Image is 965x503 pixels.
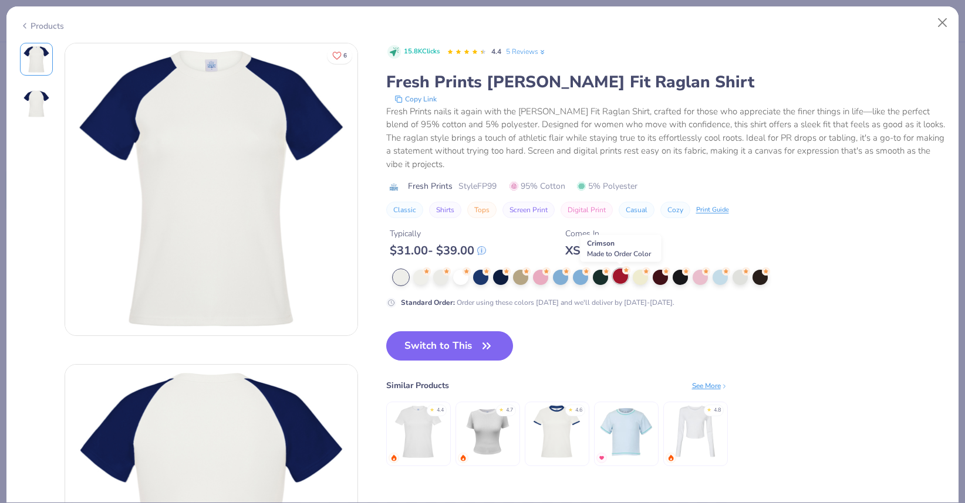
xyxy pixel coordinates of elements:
button: Screen Print [502,202,555,218]
span: Fresh Prints [408,180,453,192]
div: ★ [568,406,573,411]
button: Casual [619,202,654,218]
div: Fresh Prints nails it again with the [PERSON_NAME] Fit Raglan Shirt, crafted for those who apprec... [386,105,946,171]
div: $ 31.00 - $ 39.00 [390,243,486,258]
div: See More [692,380,728,391]
img: Back [22,90,50,118]
div: Order using these colors [DATE] and we'll deliver by [DATE]-[DATE]. [401,297,674,308]
div: Print Guide [696,205,729,215]
button: Close [932,12,954,34]
strong: Standard Order : [401,298,455,307]
span: 15.8K Clicks [404,47,440,57]
span: Style FP99 [458,180,497,192]
span: 95% Cotton [510,180,565,192]
img: MostFav.gif [598,454,605,461]
div: 4.6 [575,406,582,414]
button: copy to clipboard [391,93,440,105]
span: 4.4 [491,47,501,56]
img: Front [22,45,50,73]
div: 4.7 [506,406,513,414]
div: ★ [499,406,504,411]
button: Cozy [660,202,690,218]
img: Fresh Prints Cover Stitched Mini Tee [598,404,654,460]
img: trending.gif [667,454,674,461]
img: brand logo [386,182,402,192]
span: Made to Order Color [587,249,651,259]
div: 4.4 [437,406,444,414]
button: Switch to This [386,331,514,361]
span: 6 [343,53,347,59]
button: Tops [467,202,497,218]
span: 5% Polyester [577,180,637,192]
div: Similar Products [386,379,449,392]
img: Fresh Prints Sunset Ribbed T-shirt [460,404,515,460]
a: 5 Reviews [506,46,546,57]
div: ★ [430,406,434,411]
div: Comes In [565,227,613,240]
button: Digital Print [561,202,613,218]
div: Products [20,20,64,32]
div: Fresh Prints [PERSON_NAME] Fit Raglan Shirt [386,71,946,93]
div: ★ [707,406,711,411]
button: Classic [386,202,423,218]
img: Fresh Prints Naomi Slim Fit Y2K Shirt [390,404,446,460]
img: Bella Canvas Ladies' Micro Ribbed Long Sleeve Baby Tee [667,404,723,460]
button: Shirts [429,202,461,218]
img: Front [65,43,357,335]
img: trending.gif [460,454,467,461]
button: Like [327,47,352,64]
img: Fresh Prints Simone Slim Fit Ringer Shirt [529,404,585,460]
div: Typically [390,227,486,240]
img: trending.gif [390,454,397,461]
div: 4.8 [714,406,721,414]
div: 4.4 Stars [447,43,487,62]
div: Crimson [581,235,662,262]
div: XS - 2XL [565,243,613,258]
